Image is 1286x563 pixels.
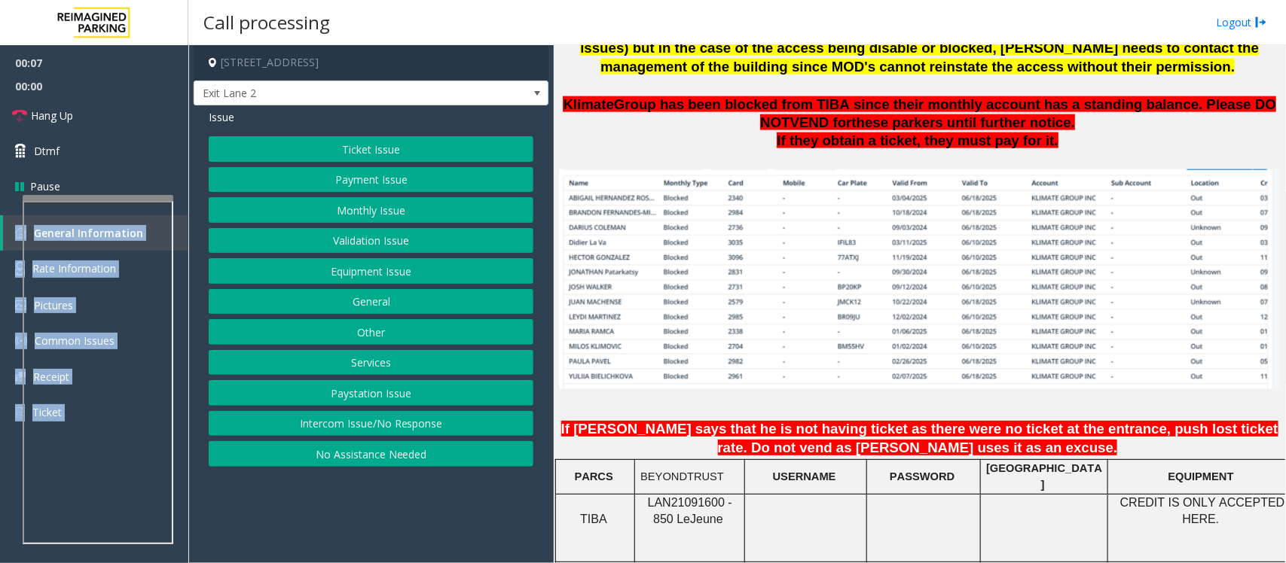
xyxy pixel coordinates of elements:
[31,108,73,123] span: Hang Up
[209,167,533,193] button: Payment Issue
[575,470,613,482] span: PARCS
[563,96,613,112] span: Klimate
[3,215,188,251] a: General Information
[640,470,724,482] span: BEYONDTRUST
[209,197,533,223] button: Monthly Issue
[1168,470,1234,482] span: EQUIPMENT
[648,496,732,525] span: LAN21091600 - 850 Le
[690,513,723,526] span: Jeune
[209,289,533,315] button: General
[209,441,533,467] button: No Assistance Needed
[580,21,1259,75] span: with any issues (pass back, payment issues, ticket issues) but in the case of the access being di...
[777,132,1058,148] span: If they obtain a ticket, they must pay for it.
[15,262,25,275] img: 'icon'
[194,81,477,105] span: Exit Lane 2
[790,114,852,130] span: VEND for
[851,114,1075,130] span: these parkers until further notice.
[209,258,533,284] button: Equipment Issue
[890,470,955,482] span: PASSWORD
[196,4,338,41] h3: Call processing
[614,96,1276,130] span: Group has been blocked from TIBA since their monthly account has a standing balance. Please DO NOT
[580,513,607,525] span: TIBA
[30,178,60,194] span: Pause
[15,335,27,347] img: 'icon'
[15,372,26,382] img: 'icon'
[1255,14,1267,30] img: logout
[559,169,1280,390] img: c2ca93138f6b484f8c859405df5a3603.jpg
[1120,496,1285,525] span: CREDIT IS ONLY ACCEPTED HERE.
[773,470,836,482] span: USERNAME
[15,406,25,419] img: 'icon'
[194,45,548,81] h4: [STREET_ADDRESS]
[209,380,533,406] button: Paystation Issue
[1216,14,1267,30] a: Logout
[209,350,533,376] button: Services
[34,143,60,159] span: Dtmf
[209,109,234,125] span: Issue
[209,228,533,254] button: Validation Issue
[15,300,26,310] img: 'icon'
[986,462,1102,491] span: [GEOGRAPHIC_DATA]
[561,421,1278,455] span: If [PERSON_NAME] says that he is not having ticket as there were no ticket at the entrance, push ...
[15,227,26,239] img: 'icon'
[209,136,533,162] button: Ticket Issue
[209,411,533,437] button: Intercom Issue/No Response
[209,319,533,345] button: Other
